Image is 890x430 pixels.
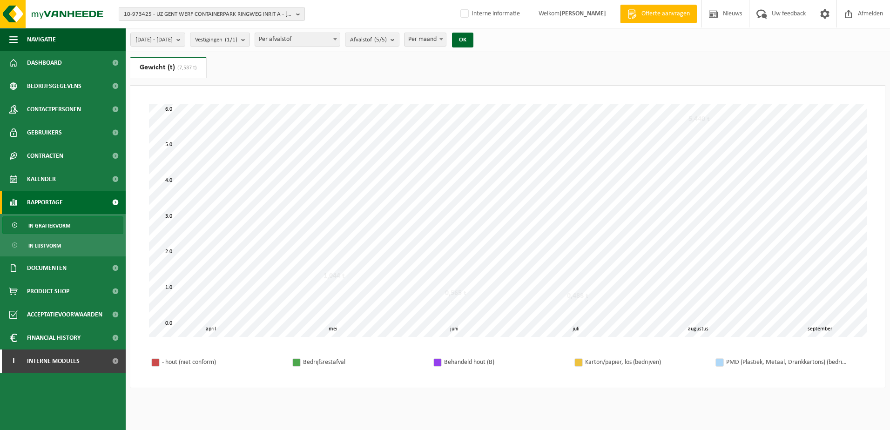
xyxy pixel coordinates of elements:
span: Afvalstof [350,33,387,47]
span: Interne modules [27,349,80,373]
span: Navigatie [27,28,56,51]
button: [DATE] - [DATE] [130,33,185,47]
span: Kalender [27,168,56,191]
a: Gewicht (t) [130,57,206,78]
strong: [PERSON_NAME] [560,10,606,17]
div: 0,488 t [565,291,591,301]
span: Per afvalstof [255,33,340,47]
span: Documenten [27,256,67,280]
span: Vestigingen [195,33,237,47]
span: Per maand [404,33,446,47]
span: Financial History [27,326,81,349]
span: Dashboard [27,51,62,74]
span: Offerte aanvragen [639,9,692,19]
span: Gebruikers [27,121,62,144]
span: I [9,349,18,373]
span: [DATE] - [DATE] [135,33,173,47]
span: In lijstvorm [28,237,61,255]
a: In grafiekvorm [2,216,123,234]
button: OK [452,33,473,47]
a: In lijstvorm [2,236,123,254]
div: - hout (niet conform) [162,356,283,368]
button: Vestigingen(1/1) [190,33,250,47]
span: Rapportage [27,191,63,214]
span: Acceptatievoorwaarden [27,303,102,326]
count: (5/5) [374,37,387,43]
div: Behandeld hout (B) [444,356,565,368]
label: Interne informatie [458,7,520,21]
a: Offerte aanvragen [620,5,697,23]
span: (7,537 t) [175,65,197,71]
span: Per afvalstof [255,33,340,46]
div: 1,044 t [321,271,347,281]
div: PMD (Plastiek, Metaal, Drankkartons) (bedrijven) [726,356,847,368]
span: Contracten [27,144,63,168]
div: Karton/papier, los (bedrijven) [585,356,706,368]
button: 10-973425 - UZ GENT WERF CONTAINERPARK RINGWEG INRIT A - [GEOGRAPHIC_DATA] [119,7,305,21]
div: 5,440 t [686,114,712,124]
span: In grafiekvorm [28,217,70,235]
span: Per maand [405,33,446,46]
button: Afvalstof(5/5) [345,33,399,47]
span: Product Shop [27,280,69,303]
count: (1/1) [225,37,237,43]
span: Bedrijfsgegevens [27,74,81,98]
span: 10-973425 - UZ GENT WERF CONTAINERPARK RINGWEG INRIT A - [GEOGRAPHIC_DATA] [124,7,292,21]
div: 0,565 t [443,289,469,298]
span: Contactpersonen [27,98,81,121]
div: Bedrijfsrestafval [303,356,424,368]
